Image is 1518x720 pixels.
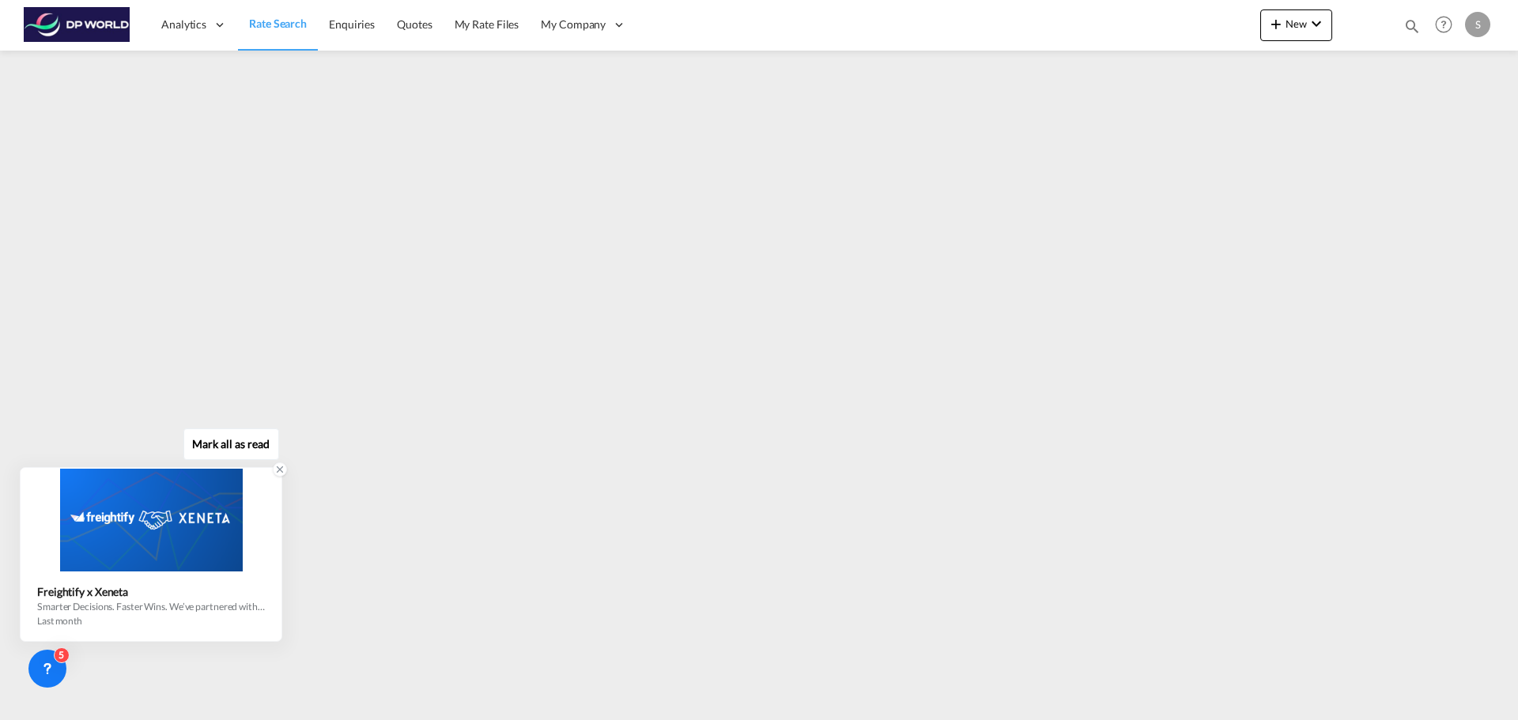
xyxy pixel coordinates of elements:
[1260,9,1332,41] button: icon-plus 400-fgNewicon-chevron-down
[1465,12,1490,37] div: S
[455,17,519,31] span: My Rate Files
[329,17,375,31] span: Enquiries
[1403,17,1421,35] md-icon: icon-magnify
[1267,17,1326,30] span: New
[249,17,307,30] span: Rate Search
[397,17,432,31] span: Quotes
[1430,11,1465,40] div: Help
[161,17,206,32] span: Analytics
[1307,14,1326,33] md-icon: icon-chevron-down
[1430,11,1457,38] span: Help
[12,637,67,696] iframe: Chat
[1403,17,1421,41] div: icon-magnify
[541,17,606,32] span: My Company
[1267,14,1286,33] md-icon: icon-plus 400-fg
[24,7,130,43] img: c08ca190194411f088ed0f3ba295208c.png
